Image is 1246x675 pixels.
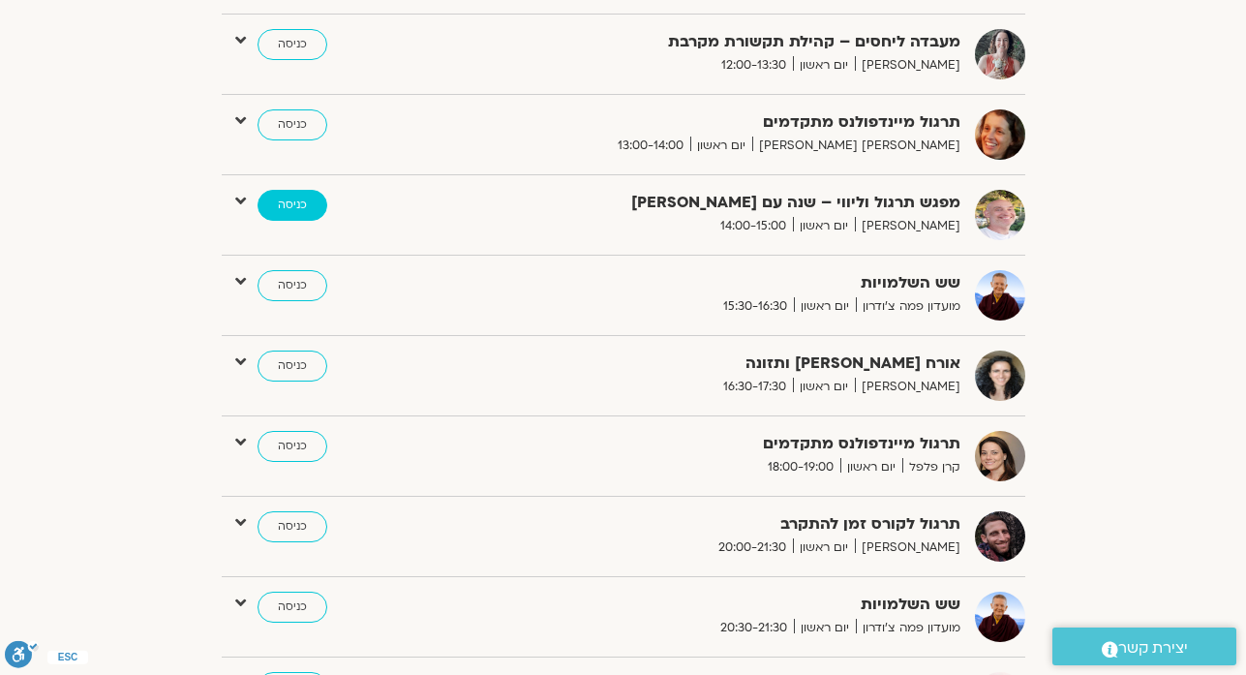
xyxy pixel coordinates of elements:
span: קרן פלפל [902,457,960,477]
span: 15:30-16:30 [716,296,794,317]
span: יצירת קשר [1118,635,1188,661]
span: 13:00-14:00 [611,136,690,156]
span: יום ראשון [793,216,855,236]
strong: תרגול מיינדפולנס מתקדמים [486,109,960,136]
span: 18:00-19:00 [761,457,840,477]
a: יצירת קשר [1052,628,1236,665]
strong: תרגול מיינדפולנס מתקדמים [486,431,960,457]
strong: מעבדה ליחסים – קהילת תקשורת מקרבת [486,29,960,55]
span: [PERSON_NAME] [855,55,960,76]
span: [PERSON_NAME] [855,537,960,558]
span: יום ראשון [793,55,855,76]
span: יום ראשון [793,537,855,558]
span: יום ראשון [690,136,752,156]
span: יום ראשון [793,377,855,397]
span: 20:30-21:30 [714,618,794,638]
a: כניסה [258,29,327,60]
strong: שש השלמויות [486,592,960,618]
span: [PERSON_NAME] [855,216,960,236]
strong: שש השלמויות [486,270,960,296]
a: כניסה [258,592,327,623]
strong: מפגש תרגול וליווי – שנה עם [PERSON_NAME] [486,190,960,216]
span: 12:00-13:30 [714,55,793,76]
span: [PERSON_NAME] [PERSON_NAME] [752,136,960,156]
a: כניסה [258,351,327,382]
strong: תרגול לקורס זמן להתקרב [486,511,960,537]
span: 20:00-21:30 [712,537,793,558]
span: [PERSON_NAME] [855,377,960,397]
span: יום ראשון [794,618,856,638]
span: יום ראשון [840,457,902,477]
span: 16:30-17:30 [716,377,793,397]
a: כניסה [258,431,327,462]
span: מועדון פמה צ'ודרון [856,296,960,317]
span: מועדון פמה צ'ודרון [856,618,960,638]
a: כניסה [258,190,327,221]
a: כניסה [258,270,327,301]
span: יום ראשון [794,296,856,317]
span: 14:00-15:00 [714,216,793,236]
a: כניסה [258,511,327,542]
strong: אורח [PERSON_NAME] ותזונה [486,351,960,377]
a: כניסה [258,109,327,140]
